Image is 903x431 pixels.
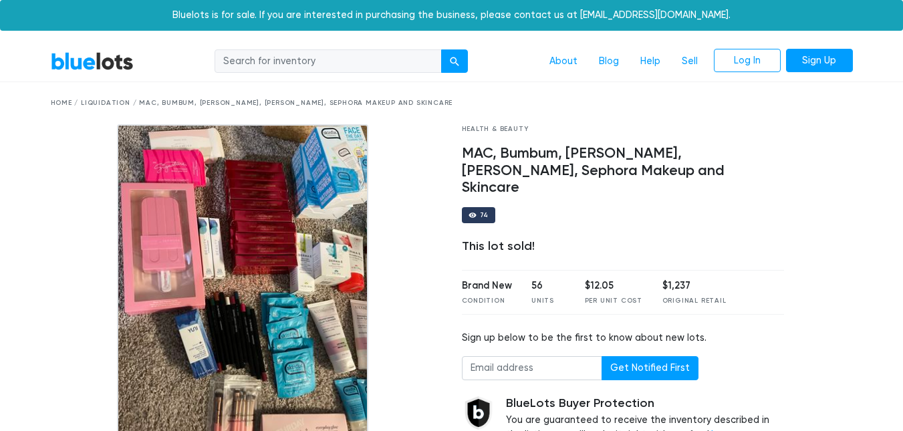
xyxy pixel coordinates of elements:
[462,396,495,430] img: buyer_protection_shield-3b65640a83011c7d3ede35a8e5a80bfdfaa6a97447f0071c1475b91a4b0b3d01.png
[462,124,785,134] div: Health & Beauty
[462,356,602,380] input: Email address
[480,212,489,219] div: 74
[588,49,630,74] a: Blog
[531,296,565,306] div: Units
[215,49,442,74] input: Search for inventory
[462,279,512,293] div: Brand New
[506,396,785,411] h5: BlueLots Buyer Protection
[539,49,588,74] a: About
[585,296,642,306] div: Per Unit Cost
[786,49,853,73] a: Sign Up
[462,239,785,254] div: This lot sold!
[662,296,727,306] div: Original Retail
[630,49,671,74] a: Help
[462,145,785,197] h4: MAC, Bumbum, [PERSON_NAME], [PERSON_NAME], Sephora Makeup and Skincare
[671,49,708,74] a: Sell
[462,296,512,306] div: Condition
[602,356,698,380] button: Get Notified First
[585,279,642,293] div: $12.05
[51,51,134,71] a: BlueLots
[714,49,781,73] a: Log In
[51,98,853,108] div: Home / Liquidation / MAC, Bumbum, [PERSON_NAME], [PERSON_NAME], Sephora Makeup and Skincare
[662,279,727,293] div: $1,237
[462,331,785,345] div: Sign up below to be the first to know about new lots.
[531,279,565,293] div: 56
